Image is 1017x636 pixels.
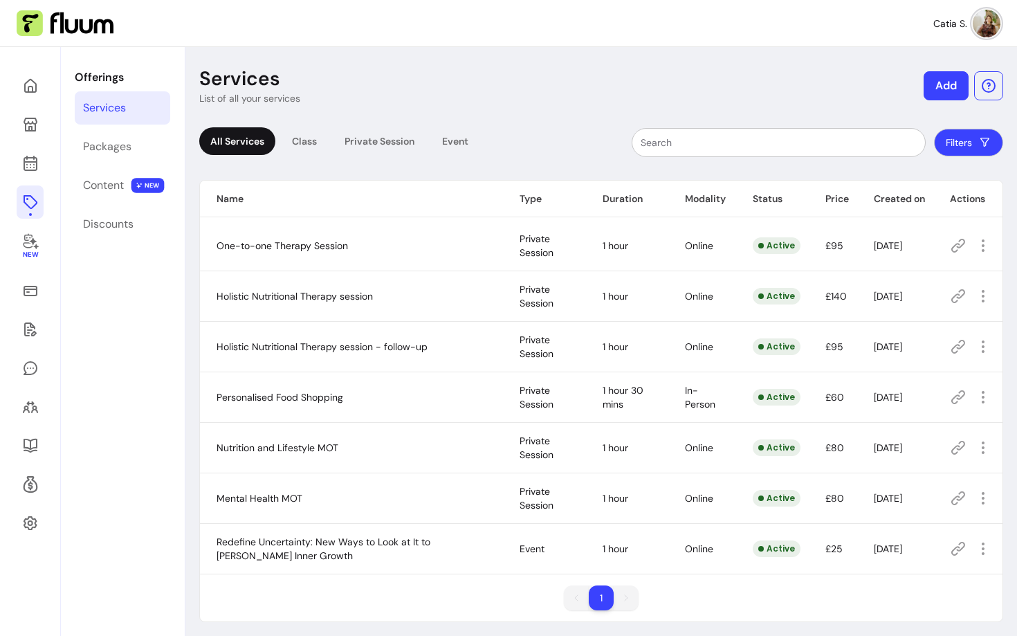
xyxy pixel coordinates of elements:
div: Active [753,439,800,456]
div: Earn your first dollar 💵 [19,55,257,80]
span: Private Session [520,233,553,259]
span: Online [685,543,713,555]
span: Online [685,442,713,454]
div: Event [431,127,479,155]
span: Personalised Food Shopping [217,391,343,403]
span: Holistic Nutritional Therapy session - follow-up [217,340,428,353]
span: [DATE] [874,391,902,403]
span: Holistic Nutritional Therapy session [217,290,373,302]
th: Created on [857,181,933,217]
button: avatarCatia S. [933,10,1000,37]
span: £95 [825,340,843,353]
span: 1 hour [603,442,628,454]
span: [DATE] [874,543,902,555]
a: Clients [17,390,44,424]
span: [DATE] [874,492,902,505]
span: 1 hour [603,239,628,252]
th: Modality [668,181,736,217]
div: [PERSON_NAME] from Fluum [84,125,221,139]
div: Active [753,540,800,557]
div: 2Add a discovery call link [26,360,251,382]
div: Class [281,127,328,155]
span: 1 hour [603,492,628,505]
li: pagination item 1 active [589,585,614,610]
span: £25 [825,543,843,555]
button: Filters [934,129,1003,156]
span: [DATE] [874,290,902,302]
div: 4Create a freebie [26,465,251,487]
div: Update your social media bios [53,417,235,431]
span: Event [520,543,544,555]
p: Services [199,66,280,91]
span: Private Session [520,334,553,360]
span: £80 [825,442,844,454]
div: Create a freebie [53,470,235,484]
th: Duration [586,181,669,217]
span: Online [685,340,713,353]
div: All Services [199,127,275,155]
div: Active [753,237,800,254]
p: Offerings [75,69,170,86]
span: Redefine Uncertainty: New Ways to Look at It to [PERSON_NAME] Inner Growth [217,536,430,562]
div: Active [753,490,800,507]
div: Close [243,6,268,31]
a: Refer & Earn [17,468,44,501]
span: In-Person [685,384,715,410]
span: Online [685,492,713,505]
span: Private Session [520,283,553,309]
span: New [22,251,37,260]
input: Search [641,136,917,149]
div: Active [753,288,800,305]
div: Launch your first offer [53,217,235,231]
span: Online [685,239,713,252]
th: Name [200,181,503,217]
div: Content [83,177,124,194]
div: Services [83,100,126,116]
div: Add a discovery call link [53,365,235,379]
p: List of all your services [199,91,300,105]
p: 9 steps [14,158,49,173]
span: 1 hour [603,340,628,353]
img: avatar [973,10,1000,37]
div: Navigate to the ‘Offerings’ section and create one paid service clients can book [DATE]. [53,240,241,284]
a: Resources [17,429,44,462]
th: Actions [933,181,1002,217]
span: Catia S. [933,17,967,30]
th: Type [503,181,586,217]
span: [DATE] [874,340,902,353]
span: Private Session [520,485,553,511]
div: Discounts [83,216,134,233]
span: 1 hour 30 mins [603,384,643,410]
a: Waivers [17,313,44,346]
span: Private Session [520,384,553,410]
img: Fluum Logo [17,10,113,37]
span: One-to-one Therapy Session [217,239,348,252]
a: Sales [17,274,44,307]
a: Settings [17,507,44,540]
div: 1Launch your first offer [26,212,251,235]
a: My Page [17,108,44,141]
a: Home [17,69,44,102]
span: £95 [825,239,843,252]
p: About 9 minutes [183,158,263,173]
th: Status [736,181,809,217]
span: £140 [825,290,847,302]
span: £60 [825,391,844,403]
a: Offerings [17,185,44,219]
div: 3Update your social media bios [26,412,251,435]
span: Online [685,290,713,302]
div: Active [753,338,800,355]
span: [DATE] [874,442,902,454]
a: New [17,224,44,269]
span: £80 [825,492,844,505]
span: [DATE] [874,239,902,252]
span: Nutrition and Lifestyle MOT [217,442,338,454]
th: Price [809,181,857,217]
a: Packages [75,130,170,163]
div: Private Session [333,127,425,155]
div: Your first client could be booking you [DATE] if you act now. [19,80,257,113]
a: Calendar [17,147,44,180]
a: Discounts [75,208,170,241]
button: Add [924,71,969,100]
span: 1 hour [603,543,628,555]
